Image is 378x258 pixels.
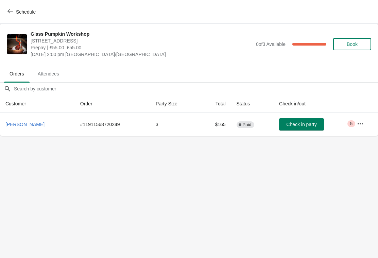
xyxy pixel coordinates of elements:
[350,121,353,126] span: 5
[31,31,253,37] span: Glass Pumpkin Workshop
[7,34,27,54] img: Glass Pumpkin Workshop
[279,118,324,131] button: Check in party
[31,51,253,58] span: [DATE] 2:00 pm [GEOGRAPHIC_DATA]/[GEOGRAPHIC_DATA]
[199,113,231,136] td: $165
[243,122,252,127] span: Paid
[16,9,36,15] span: Schedule
[75,95,150,113] th: Order
[14,83,378,95] input: Search by customer
[286,122,316,127] span: Check in party
[150,113,199,136] td: 3
[4,68,30,80] span: Orders
[3,118,47,131] button: [PERSON_NAME]
[231,95,274,113] th: Status
[256,41,286,47] span: 0 of 3 Available
[3,6,41,18] button: Schedule
[347,41,358,47] span: Book
[31,37,253,44] span: [STREET_ADDRESS]
[31,44,253,51] span: Prepay | £55.00–£55.00
[274,95,351,113] th: Check in/out
[199,95,231,113] th: Total
[150,95,199,113] th: Party Size
[75,113,150,136] td: # 11911568720249
[333,38,371,50] button: Book
[5,122,45,127] span: [PERSON_NAME]
[32,68,65,80] span: Attendees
